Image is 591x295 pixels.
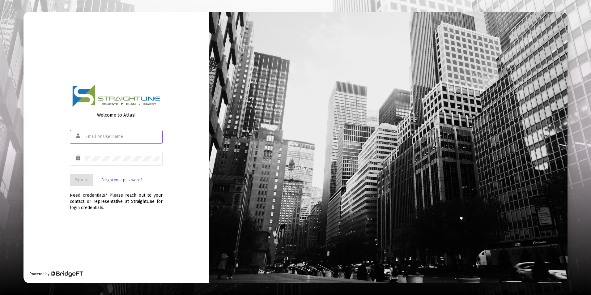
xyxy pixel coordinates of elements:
[75,132,82,139] mat-icon: person
[70,174,93,186] button: Sign In
[101,177,142,183] a: Forgot your password?
[75,177,88,182] span: Sign In
[70,112,163,118] div: Welcome to Atlas!
[30,271,83,277] div: Powered by
[75,154,82,161] mat-icon: lock
[50,271,83,277] img: Bridge Financial Technology Logo
[70,186,163,211] div: Need credentials? Please reach out to your contact or representative at StraightLine for login cr...
[72,84,160,107] img: Logo
[85,134,159,139] input: Email or Username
